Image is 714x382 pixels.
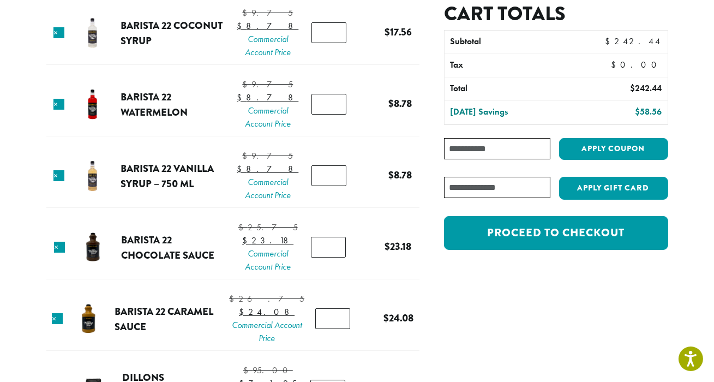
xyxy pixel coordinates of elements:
[238,222,248,233] span: $
[242,79,293,90] bdi: 9.75
[611,59,621,70] span: $
[239,306,248,318] span: $
[242,235,251,246] span: $
[630,82,662,94] bdi: 242.44
[635,106,662,117] bdi: 58.56
[385,25,390,39] span: $
[121,18,223,48] a: Barista 22 Coconut Syrup
[383,311,413,325] bdi: 24.08
[115,304,213,334] a: Barista 22 Caramel Sauce
[385,25,412,39] bdi: 17.56
[388,168,394,182] span: $
[243,365,253,376] span: $
[605,35,614,47] span: $
[243,365,293,376] bdi: 95.00
[242,7,293,19] bdi: 9.75
[444,216,668,250] a: Proceed to checkout
[121,89,188,120] a: Barista 22 Watermelon
[444,2,668,26] h2: Cart totals
[311,94,346,115] input: Product quantity
[611,59,662,70] bdi: 0.00
[52,313,63,324] a: Remove this item
[53,99,64,110] a: Remove this item
[383,311,389,325] span: $
[242,235,293,246] bdi: 23.18
[445,54,602,77] th: Tax
[237,163,246,175] span: $
[75,15,110,51] img: Barista 22 Coconut Syrup
[311,165,346,186] input: Product quantity
[237,92,298,103] bdi: 8.78
[385,239,390,254] span: $
[242,79,251,90] span: $
[237,163,298,175] bdi: 8.78
[311,22,346,43] input: Product quantity
[229,319,304,345] span: Commercial Account Price
[445,31,578,53] th: Subtotal
[121,232,214,262] a: Barista 22 Chocolate Sauce
[75,158,110,194] img: Barista 22 Vanilla Syrup - 750 ml
[54,242,65,253] a: Remove this item
[239,306,295,318] bdi: 24.08
[242,7,251,19] span: $
[242,150,251,162] span: $
[635,106,640,117] span: $
[75,87,110,122] img: Barista 22 Watermelon
[229,293,238,305] span: $
[238,222,298,233] bdi: 25.75
[121,161,214,191] a: Barista 22 Vanilla Syrup – 750 ml
[445,101,578,124] th: [DATE] Savings
[237,104,298,130] span: Commercial Account Price
[238,247,298,273] span: Commercial Account Price
[388,96,394,111] span: $
[605,35,662,47] bdi: 242.44
[388,168,412,182] bdi: 8.78
[237,33,298,59] span: Commercial Account Price
[237,20,298,32] bdi: 8.78
[237,176,298,202] span: Commercial Account Price
[385,239,411,254] bdi: 23.18
[445,77,578,100] th: Total
[53,27,64,38] a: Remove this item
[630,82,635,94] span: $
[53,170,64,181] a: Remove this item
[559,177,668,200] button: Apply Gift Card
[315,308,350,329] input: Product quantity
[237,92,246,103] span: $
[559,138,668,160] button: Apply coupon
[388,96,412,111] bdi: 8.78
[242,150,293,162] bdi: 9.75
[311,237,346,258] input: Product quantity
[71,301,106,337] img: Barista 22 Caramel Sauce
[229,293,304,305] bdi: 26.75
[237,20,246,32] span: $
[75,230,111,265] img: Barista 22 Chocolate Sauce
